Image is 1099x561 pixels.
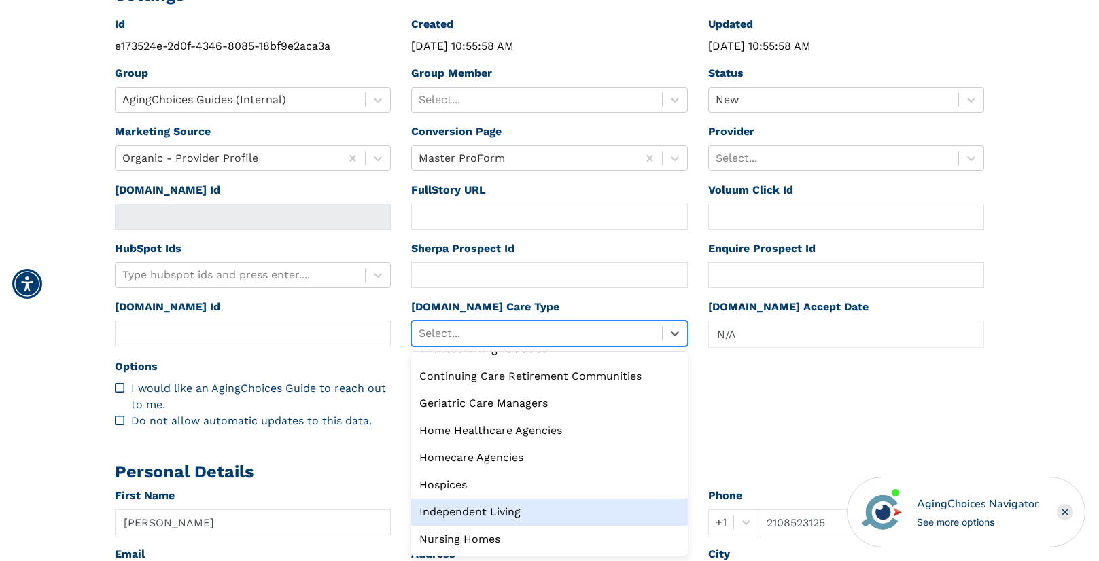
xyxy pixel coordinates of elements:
label: FullStory URL [411,182,486,198]
div: e173524e-2d0f-4346-8085-18bf9e2aca3a [115,38,391,54]
label: Group [115,65,148,82]
div: Hospices [411,471,688,499]
div: Independent Living [411,499,688,526]
div: Accessibility Menu [12,269,42,299]
div: AgingChoices Navigator [917,496,1039,512]
div: Home Healthcare Agencies [411,417,688,444]
div: Continuing Care Retirement Communities [411,363,688,390]
label: Conversion Page [411,124,502,140]
label: [DOMAIN_NAME] Accept Date [708,299,869,315]
div: Do not allow automatic updates to this data. [115,413,391,429]
label: Provider [708,124,754,140]
div: I would like an AgingChoices Guide to reach out to me. [115,380,391,413]
label: Marketing Source [115,124,211,140]
div: Close [1057,504,1073,520]
label: Voluum Click Id [708,182,793,198]
label: Updated [708,16,753,33]
div: I would like an AgingChoices Guide to reach out to me. [131,380,391,413]
h2: Personal Details [115,462,985,482]
label: Options [115,359,158,375]
div: Popover trigger [708,321,985,348]
label: [DOMAIN_NAME] Id [115,182,220,198]
label: Enquire Prospect Id [708,240,816,257]
div: Nursing Homes [411,526,688,553]
img: avatar [859,489,905,535]
label: Group Member [411,65,492,82]
label: Status [708,65,744,82]
div: Homecare Agencies [411,444,688,471]
div: [DATE] 10:55:58 AM [411,38,688,54]
label: First Name [115,488,175,504]
label: [DOMAIN_NAME] Id [115,299,220,315]
label: Id [115,16,125,33]
label: [DOMAIN_NAME] Care Type [411,299,559,315]
label: Created [411,16,453,33]
div: Geriatric Care Managers [411,390,688,417]
div: See more options [917,515,1039,529]
div: [DATE] 10:55:58 AM [708,38,985,54]
div: Do not allow automatic updates to this data. [131,413,391,429]
label: Phone [708,488,742,504]
label: HubSpot Ids [115,240,181,257]
label: Sherpa Prospect Id [411,240,514,257]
